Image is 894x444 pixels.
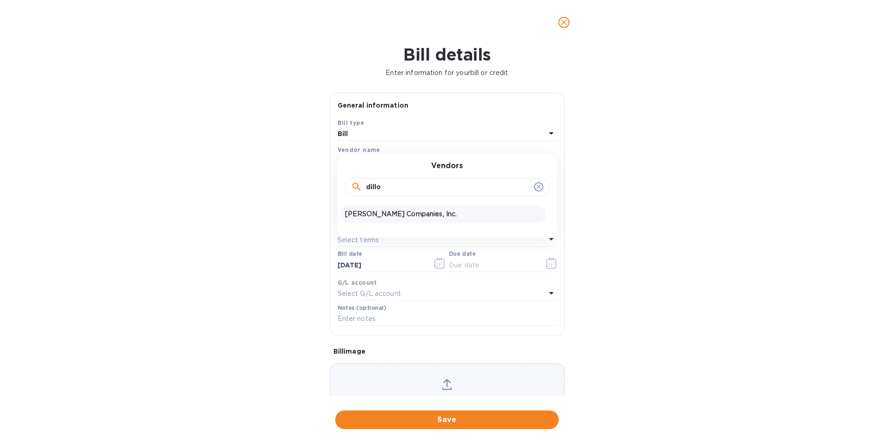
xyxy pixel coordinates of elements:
input: Select date [338,258,426,272]
span: Save [343,414,551,425]
label: Due date [449,252,475,257]
button: close [553,11,575,34]
input: Enter notes [338,312,557,326]
p: Select terms [338,235,379,245]
button: Save [335,410,559,429]
b: Bill type [338,119,365,126]
input: Search [366,180,530,194]
b: Vendor name [338,146,380,153]
label: Notes (optional) [338,305,386,311]
label: Bill date [338,252,362,257]
p: Bill image [333,347,561,356]
input: Due date [449,258,537,272]
p: Select G/L account [338,289,401,299]
b: General information [338,102,409,109]
h3: Vendors [431,162,463,171]
b: Bill [338,130,348,137]
p: Enter information for your bill or credit [7,68,887,78]
p: Select vendor name [338,156,403,166]
p: [PERSON_NAME] Companies, Inc. [345,209,542,219]
b: G/L account [338,279,377,286]
h1: Bill details [7,45,887,64]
